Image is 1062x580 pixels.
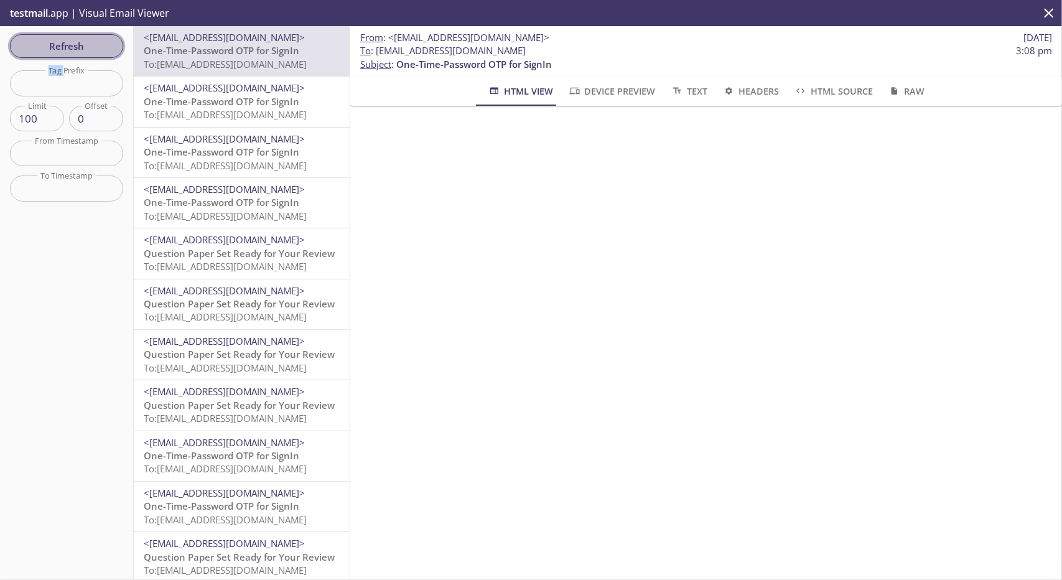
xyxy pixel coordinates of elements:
span: testmail [10,6,48,20]
span: <[EMAIL_ADDRESS][DOMAIN_NAME]> [144,133,305,145]
button: Refresh [10,34,123,58]
span: To: [EMAIL_ADDRESS][DOMAIN_NAME] [144,564,307,576]
div: <[EMAIL_ADDRESS][DOMAIN_NAME]>Question Paper Set Ready for Your ReviewTo:[EMAIL_ADDRESS][DOMAIN_N... [134,330,350,380]
span: To: [EMAIL_ADDRESS][DOMAIN_NAME] [144,108,307,121]
span: One-Time-Password OTP for SignIn [144,146,299,158]
span: One-Time-Password OTP for SignIn [396,58,552,70]
div: <[EMAIL_ADDRESS][DOMAIN_NAME]>One-Time-Password OTP for SignInTo:[EMAIL_ADDRESS][DOMAIN_NAME] [134,77,350,126]
span: To: [EMAIL_ADDRESS][DOMAIN_NAME] [144,311,307,323]
span: <[EMAIL_ADDRESS][DOMAIN_NAME]> [144,233,305,246]
span: One-Time-Password OTP for SignIn [144,95,299,108]
span: To: [EMAIL_ADDRESS][DOMAIN_NAME] [144,210,307,222]
span: Question Paper Set Ready for Your Review [144,551,335,563]
span: [DATE] [1023,31,1052,44]
div: <[EMAIL_ADDRESS][DOMAIN_NAME]>One-Time-Password OTP for SignInTo:[EMAIL_ADDRESS][DOMAIN_NAME] [134,26,350,76]
span: To: [EMAIL_ADDRESS][DOMAIN_NAME] [144,462,307,475]
span: Question Paper Set Ready for Your Review [144,297,335,310]
span: HTML Source [794,83,872,99]
span: <[EMAIL_ADDRESS][DOMAIN_NAME]> [144,487,305,499]
span: Refresh [20,38,113,54]
span: To: [EMAIL_ADDRESS][DOMAIN_NAME] [144,362,307,374]
span: Question Paper Set Ready for Your Review [144,348,335,360]
span: One-Time-Password OTP for SignIn [144,196,299,208]
div: <[EMAIL_ADDRESS][DOMAIN_NAME]>Question Paper Set Ready for Your ReviewTo:[EMAIL_ADDRESS][DOMAIN_N... [134,228,350,278]
p: : [360,44,1052,71]
div: <[EMAIL_ADDRESS][DOMAIN_NAME]>One-Time-Password OTP for SignInTo:[EMAIL_ADDRESS][DOMAIN_NAME] [134,178,350,228]
span: To [360,44,371,57]
span: To: [EMAIL_ADDRESS][DOMAIN_NAME] [144,412,307,424]
span: <[EMAIL_ADDRESS][DOMAIN_NAME]> [144,385,305,398]
span: <[EMAIL_ADDRESS][DOMAIN_NAME]> [144,537,305,550]
span: Subject [360,58,391,70]
span: Text [671,83,707,99]
span: To: [EMAIL_ADDRESS][DOMAIN_NAME] [144,159,307,172]
span: HTML View [488,83,553,99]
span: <[EMAIL_ADDRESS][DOMAIN_NAME]> [144,284,305,297]
div: <[EMAIL_ADDRESS][DOMAIN_NAME]>One-Time-Password OTP for SignInTo:[EMAIL_ADDRESS][DOMAIN_NAME] [134,431,350,481]
span: <[EMAIL_ADDRESS][DOMAIN_NAME]> [388,31,549,44]
span: To: [EMAIL_ADDRESS][DOMAIN_NAME] [144,260,307,273]
span: To: [EMAIL_ADDRESS][DOMAIN_NAME] [144,513,307,526]
span: From [360,31,383,44]
div: <[EMAIL_ADDRESS][DOMAIN_NAME]>One-Time-Password OTP for SignInTo:[EMAIL_ADDRESS][DOMAIN_NAME] [134,128,350,177]
span: One-Time-Password OTP for SignIn [144,44,299,57]
div: <[EMAIL_ADDRESS][DOMAIN_NAME]>One-Time-Password OTP for SignInTo:[EMAIL_ADDRESS][DOMAIN_NAME] [134,482,350,531]
span: : [360,31,549,44]
span: <[EMAIL_ADDRESS][DOMAIN_NAME]> [144,82,305,94]
span: Question Paper Set Ready for Your Review [144,247,335,260]
span: One-Time-Password OTP for SignIn [144,500,299,512]
span: <[EMAIL_ADDRESS][DOMAIN_NAME]> [144,183,305,195]
span: <[EMAIL_ADDRESS][DOMAIN_NAME]> [144,436,305,449]
span: Headers [722,83,779,99]
div: <[EMAIL_ADDRESS][DOMAIN_NAME]>Question Paper Set Ready for Your ReviewTo:[EMAIL_ADDRESS][DOMAIN_N... [134,380,350,430]
span: <[EMAIL_ADDRESS][DOMAIN_NAME]> [144,31,305,44]
span: Device Preview [568,83,655,99]
span: One-Time-Password OTP for SignIn [144,449,299,462]
span: To: [EMAIL_ADDRESS][DOMAIN_NAME] [144,58,307,70]
span: <[EMAIL_ADDRESS][DOMAIN_NAME]> [144,335,305,347]
span: : [EMAIL_ADDRESS][DOMAIN_NAME] [360,44,526,57]
span: Raw [888,83,925,99]
div: <[EMAIL_ADDRESS][DOMAIN_NAME]>Question Paper Set Ready for Your ReviewTo:[EMAIL_ADDRESS][DOMAIN_N... [134,279,350,329]
span: Question Paper Set Ready for Your Review [144,399,335,411]
span: 3:08 pm [1016,44,1052,57]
